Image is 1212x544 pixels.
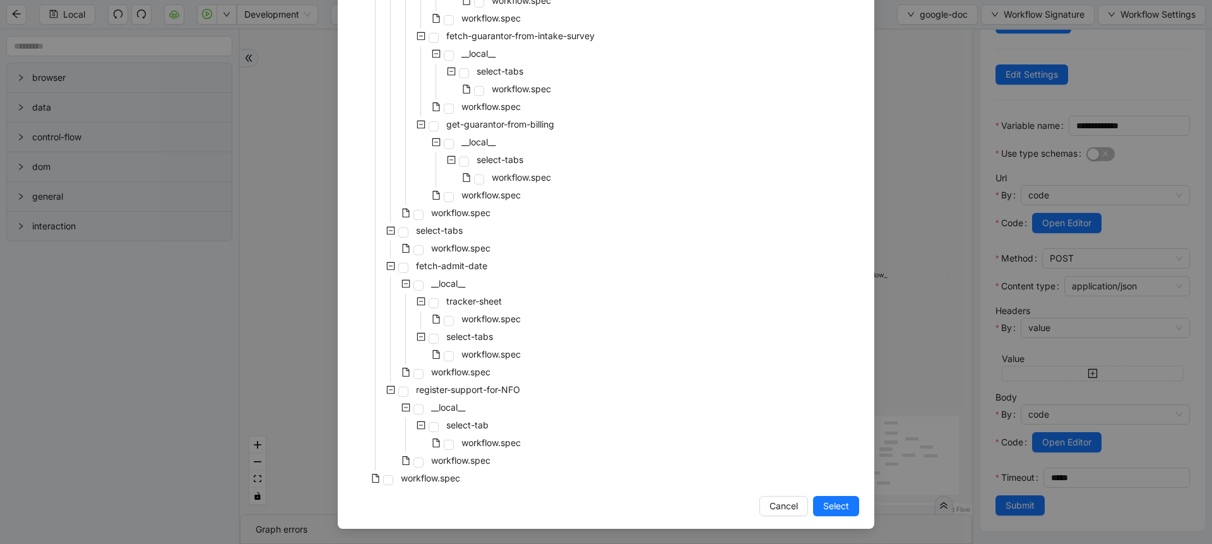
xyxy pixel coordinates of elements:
span: workflow.spec [459,11,523,26]
span: select-tabs [416,225,463,236]
span: file [401,368,410,377]
span: select-tabs [474,152,526,167]
span: workflow.spec [459,188,523,203]
span: minus-square [432,138,441,147]
button: Cancel [759,496,808,516]
span: file [462,85,471,94]
span: minus-square [401,403,410,412]
span: file [432,438,441,447]
span: workflow.spec [431,207,490,218]
span: __local__ [429,276,468,291]
span: workflow.spec [489,82,554,97]
span: select-tabs [477,154,523,165]
span: workflow.spec [459,347,523,362]
span: __local__ [461,48,496,59]
span: workflow.spec [429,241,493,256]
span: select-tabs [413,223,465,238]
span: file [401,456,410,465]
span: select-tab [444,418,491,433]
span: minus-square [386,226,395,235]
span: workflow.spec [459,99,523,114]
span: workflow.spec [461,437,521,448]
span: workflow.spec [429,365,493,380]
span: __local__ [461,136,496,147]
span: select-tabs [477,66,523,76]
span: file [432,350,441,359]
span: __local__ [429,400,468,415]
span: minus-square [417,120,425,129]
span: workflow.spec [461,313,521,324]
span: file [432,14,441,23]
span: file [432,191,441,200]
span: minus-square [447,67,456,76]
span: select-tabs [444,329,496,344]
span: file [462,173,471,182]
span: workflow.spec [489,170,554,185]
span: minus-square [386,385,395,394]
span: workflow.spec [431,243,490,253]
span: tracker-sheet [446,296,502,306]
span: Cancel [769,499,798,513]
span: minus-square [417,297,425,306]
span: workflow.spec [429,453,493,468]
span: get-guarantor-from-billing [446,119,554,130]
span: workflow.spec [461,349,521,360]
span: minus-square [432,49,441,58]
span: fetch-admit-date [413,258,490,274]
span: workflow.spec [398,471,463,486]
span: select-tabs [446,331,493,342]
span: file [432,315,441,323]
span: __local__ [459,46,498,61]
span: workflow.spec [492,83,551,94]
span: workflow.spec [492,172,551,183]
span: file [401,244,410,253]
span: minus-square [417,32,425,40]
span: Select [823,499,849,513]
span: workflow.spec [401,473,460,483]
span: workflow.spec [461,101,521,112]
span: minus-square [401,279,410,288]
span: workflow.spec [459,311,523,327]
button: Select [813,496,859,516]
span: workflow.spec [461,13,521,23]
span: select-tab [446,420,489,430]
span: fetch-admit-date [416,260,487,271]
span: minus-square [386,262,395,270]
span: __local__ [431,402,465,413]
span: __local__ [431,278,465,289]
span: minus-square [417,332,425,341]
span: fetch-guarantor-from-intake-survey [444,28,597,44]
span: workflow.spec [429,205,493,221]
span: file [432,102,441,111]
span: __local__ [459,135,498,150]
span: tracker-sheet [444,294,504,309]
span: register-support-for-NFO [416,384,520,395]
span: get-guarantor-from-billing [444,117,557,132]
span: select-tabs [474,64,526,79]
span: workflow.spec [459,435,523,450]
span: file [371,474,380,483]
span: workflow.spec [431,455,490,466]
span: file [401,209,410,217]
span: workflow.spec [431,366,490,377]
span: minus-square [417,421,425,430]
span: minus-square [447,155,456,164]
span: register-support-for-NFO [413,382,523,397]
span: fetch-guarantor-from-intake-survey [446,30,595,41]
span: workflow.spec [461,190,521,200]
